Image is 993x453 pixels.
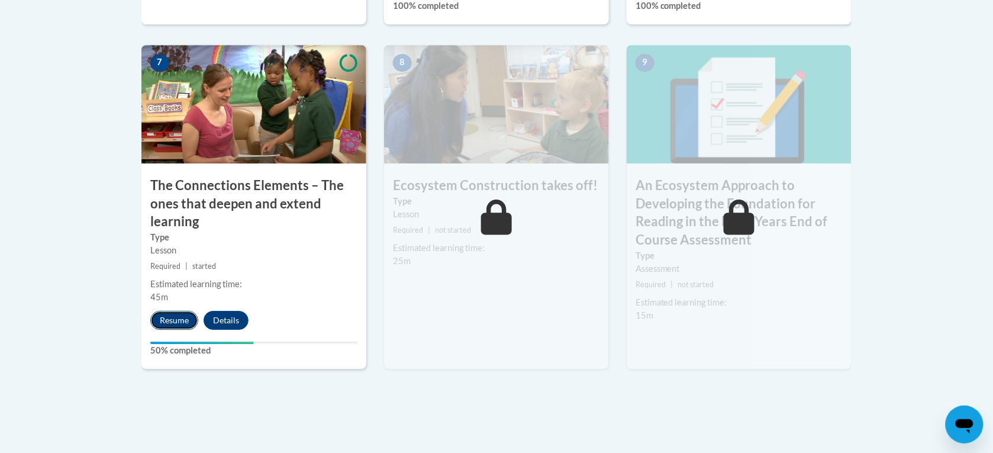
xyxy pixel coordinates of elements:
span: started [192,262,216,271]
div: Estimated learning time: [636,296,843,309]
span: | [670,280,673,289]
span: | [428,226,430,234]
div: Assessment [636,262,843,275]
label: 50% completed [150,344,357,357]
span: not started [435,226,471,234]
button: Details [204,311,249,330]
span: Required [636,280,666,289]
span: 9 [636,54,655,72]
span: 25m [393,256,411,266]
span: 15m [636,310,653,320]
span: not started [678,280,714,289]
span: 8 [393,54,412,72]
span: Required [393,226,423,234]
span: 45m [150,292,168,302]
label: Type [393,195,600,208]
div: Lesson [393,208,600,221]
img: Course Image [384,45,609,163]
img: Course Image [141,45,366,163]
button: Resume [150,311,198,330]
iframe: Button to launch messaging window, conversation in progress [946,406,984,444]
h3: The Connections Elements – The ones that deepen and extend learning [141,176,366,231]
span: 7 [150,54,169,72]
div: Estimated learning time: [150,278,357,291]
span: Required [150,262,180,271]
label: Type [150,231,357,244]
h3: Ecosystem Construction takes off! [384,176,609,195]
h3: An Ecosystem Approach to Developing the Foundation for Reading in the Early Years End of Course A... [627,176,852,249]
span: | [185,262,188,271]
label: Type [636,249,843,262]
div: Your progress [150,342,254,344]
div: Lesson [150,244,357,257]
div: Estimated learning time: [393,242,600,255]
img: Course Image [627,45,852,163]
